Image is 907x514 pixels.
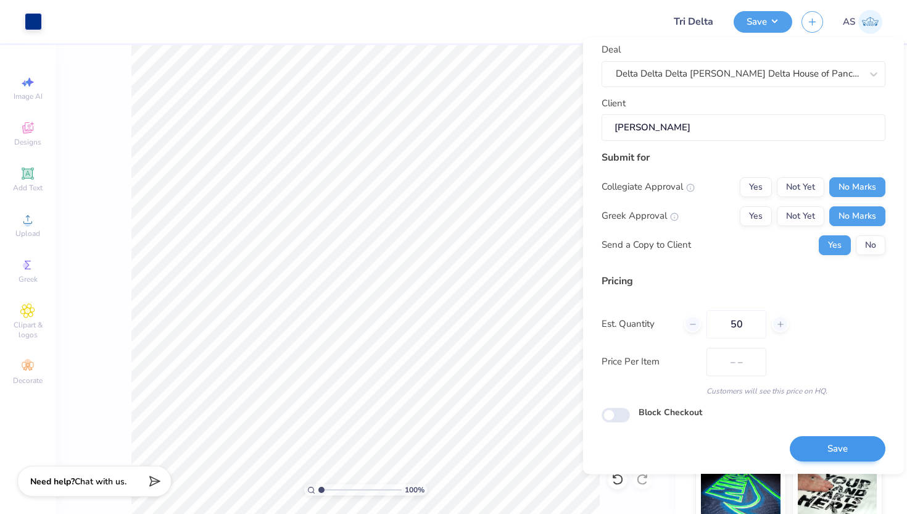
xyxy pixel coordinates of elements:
button: Save [790,437,885,462]
strong: Need help? [30,476,75,487]
a: AS [843,10,882,34]
div: Pricing [602,274,885,289]
button: Yes [819,235,851,255]
label: Client [602,96,626,111]
img: Ashutosh Sharma [858,10,882,34]
span: Chat with us. [75,476,126,487]
label: Block Checkout [639,406,702,419]
div: Customers will see this price on HQ. [602,385,885,397]
input: e.g. Ethan Linker [602,115,885,141]
span: Greek [19,274,38,284]
span: Clipart & logos [6,320,49,340]
span: AS [843,15,855,29]
input: – – [706,310,766,339]
button: Save [734,11,792,33]
label: Est. Quantity [602,318,675,332]
button: No [856,235,885,255]
div: Collegiate Approval [602,180,695,195]
input: Untitled Design [664,9,724,34]
div: Submit for [602,150,885,165]
div: Send a Copy to Client [602,238,691,253]
span: Image AI [14,91,43,101]
span: 100 % [405,484,425,495]
button: No Marks [829,206,885,226]
button: No Marks [829,177,885,197]
button: Not Yet [777,177,824,197]
span: Designs [14,137,41,147]
label: Deal [602,43,621,57]
span: Upload [15,229,40,238]
label: Price Per Item [602,355,697,369]
button: Yes [740,177,772,197]
span: Decorate [13,376,43,385]
button: Not Yet [777,206,824,226]
span: Add Text [13,183,43,193]
button: Yes [740,206,772,226]
div: Greek Approval [602,209,679,224]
